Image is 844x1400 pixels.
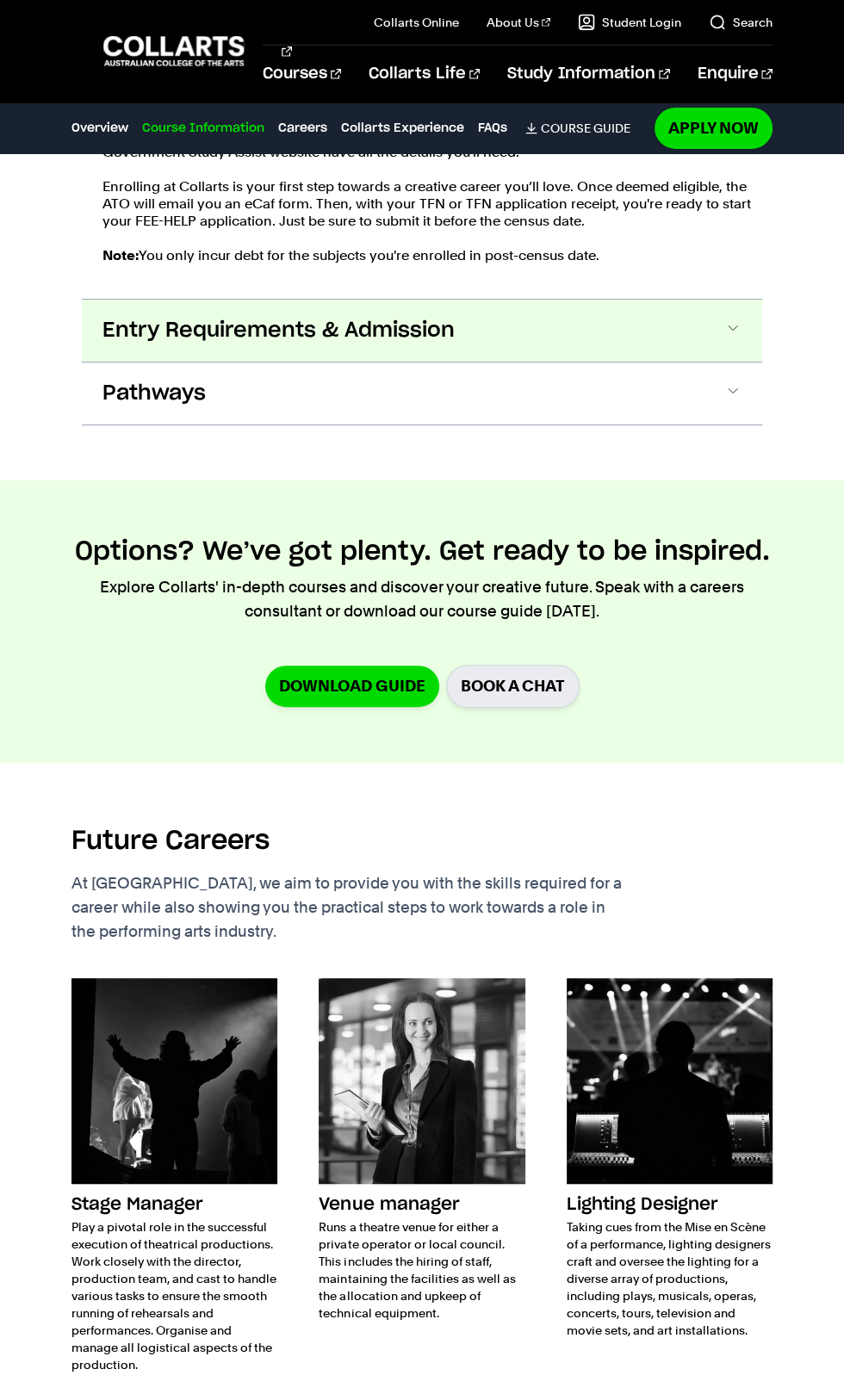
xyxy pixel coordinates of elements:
a: Collarts Online [374,14,459,31]
a: Collarts Experience [341,119,464,138]
a: BOOK A CHAT [446,665,580,707]
a: Overview [71,119,128,138]
p: You only incur debt for the subjects you're enrolled in post-census date. [102,247,762,264]
p: At [GEOGRAPHIC_DATA], we aim to provide you with the skills required for a career while also show... [71,871,700,944]
h2: Future Careers [71,825,270,858]
p: Play a pivotal role in the successful execution of theatrical productions. Work closely with the ... [71,1218,277,1373]
p: Taking cues from the Mise en Scène of a performance, lighting designers craft and oversee the lig... [567,1218,773,1339]
h2: Options? We’ve got plenty. Get ready to be inspired. [75,536,770,568]
strong: Note: [102,247,139,263]
a: Student Login [578,14,681,31]
span: Entry Requirements & Admission [102,317,455,344]
p: Explore Collarts' in-depth courses and discover your creative future. Speak with a careers consul... [71,575,772,623]
a: Course Information [142,119,264,138]
p: Runs a theatre venue for either a private operator or local council. This includes the hiring of ... [319,1218,524,1322]
h3: Venue manager [319,1191,524,1218]
a: Courses [263,46,341,102]
h3: Lighting Designer [567,1191,773,1218]
a: Collarts Life [369,46,480,102]
button: Entry Requirements & Admission [82,300,762,362]
a: Download Guide [265,666,439,706]
p: Enrolling at Collarts is your first step towards a creative career you’ll love. Once deemed eligi... [102,178,762,230]
a: Enquire [698,46,773,102]
span: Pathways [102,380,206,407]
a: Apply Now [655,108,773,148]
a: About Us [487,14,550,31]
button: Pathways [82,362,762,424]
a: Course Guide [525,121,644,136]
h3: Stage Manager [71,1191,277,1218]
a: Study Information [507,46,669,102]
a: Careers [278,119,327,138]
a: Search [709,14,773,31]
a: FAQs [478,119,507,138]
